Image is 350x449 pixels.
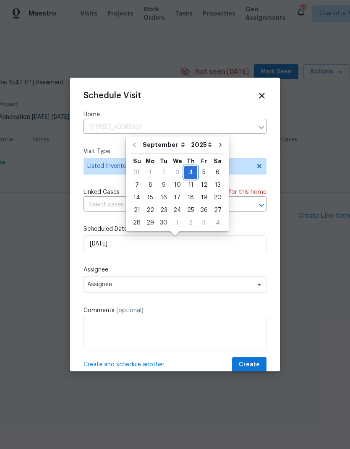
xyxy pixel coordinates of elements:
[170,166,184,179] div: Wed Sep 03 2025
[197,191,211,204] div: Fri Sep 19 2025
[144,204,157,217] div: Mon Sep 22 2025
[214,158,222,164] abbr: Saturday
[197,179,211,191] div: Fri Sep 12 2025
[84,225,266,233] label: Scheduled Date
[84,147,266,156] label: Visit Type
[256,199,267,211] button: Open
[211,204,225,217] div: Sat Sep 27 2025
[84,121,254,134] input: Enter in an address
[84,266,266,274] label: Assignee
[84,235,266,252] input: M/D/YYYY
[184,179,197,191] div: 11
[184,191,197,204] div: Thu Sep 18 2025
[173,158,182,164] abbr: Wednesday
[144,166,157,179] div: Mon Sep 01 2025
[197,204,211,216] div: 26
[130,191,144,204] div: Sun Sep 14 2025
[128,136,141,153] button: Go to previous month
[184,192,197,204] div: 18
[130,179,144,191] div: Sun Sep 07 2025
[157,179,170,191] div: Tue Sep 09 2025
[211,217,225,229] div: Sat Oct 04 2025
[87,281,252,288] span: Assignee
[157,179,170,191] div: 9
[157,204,170,216] div: 23
[170,217,184,229] div: Wed Oct 01 2025
[84,188,120,196] span: Linked Cases
[144,192,157,204] div: 15
[116,308,144,313] span: (optional)
[184,204,197,217] div: Thu Sep 25 2025
[130,192,144,204] div: 14
[211,166,225,179] div: Sat Sep 06 2025
[201,158,207,164] abbr: Friday
[130,204,144,217] div: Sun Sep 21 2025
[84,91,141,100] span: Schedule Visit
[144,179,157,191] div: 8
[184,204,197,216] div: 25
[189,138,214,151] select: Year
[84,110,266,119] label: Home
[160,158,167,164] abbr: Tuesday
[257,91,266,100] span: Close
[141,138,189,151] select: Month
[144,204,157,216] div: 22
[187,158,195,164] abbr: Thursday
[184,166,197,179] div: Thu Sep 04 2025
[144,191,157,204] div: Mon Sep 15 2025
[211,179,225,191] div: 13
[157,166,170,179] div: Tue Sep 02 2025
[184,217,197,229] div: 2
[157,204,170,217] div: Tue Sep 23 2025
[84,198,243,211] input: Select cases
[211,204,225,216] div: 27
[211,167,225,178] div: 6
[197,166,211,179] div: Fri Sep 05 2025
[197,192,211,204] div: 19
[157,191,170,204] div: Tue Sep 16 2025
[211,192,225,204] div: 20
[130,217,144,229] div: Sun Sep 28 2025
[211,217,225,229] div: 4
[157,192,170,204] div: 16
[211,179,225,191] div: Sat Sep 13 2025
[87,162,251,170] span: Listed Inventory Diagnostic
[144,167,157,178] div: 1
[130,204,144,216] div: 21
[157,217,170,229] div: Tue Sep 30 2025
[130,167,144,178] div: 31
[232,357,266,373] button: Create
[133,158,141,164] abbr: Sunday
[130,166,144,179] div: Sun Aug 31 2025
[84,306,266,315] label: Comments
[197,179,211,191] div: 12
[197,204,211,217] div: Fri Sep 26 2025
[146,158,155,164] abbr: Monday
[170,217,184,229] div: 1
[157,217,170,229] div: 30
[197,167,211,178] div: 5
[84,360,165,369] span: Create and schedule another
[170,167,184,178] div: 3
[144,217,157,229] div: Mon Sep 29 2025
[170,204,184,217] div: Wed Sep 24 2025
[211,191,225,204] div: Sat Sep 20 2025
[170,191,184,204] div: Wed Sep 17 2025
[197,217,211,229] div: 3
[170,179,184,191] div: Wed Sep 10 2025
[157,167,170,178] div: 2
[197,217,211,229] div: Fri Oct 03 2025
[170,192,184,204] div: 17
[184,167,197,178] div: 4
[144,179,157,191] div: Mon Sep 08 2025
[184,217,197,229] div: Thu Oct 02 2025
[144,217,157,229] div: 29
[130,179,144,191] div: 7
[170,179,184,191] div: 10
[239,360,260,370] span: Create
[184,179,197,191] div: Thu Sep 11 2025
[170,204,184,216] div: 24
[130,217,144,229] div: 28
[214,136,227,153] button: Go to next month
